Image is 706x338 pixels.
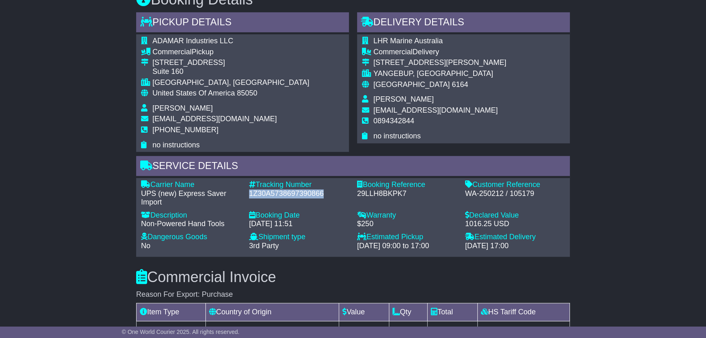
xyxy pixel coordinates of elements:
div: 29LLH8BKPK7 [357,189,457,198]
span: No [141,242,150,250]
div: Delivery Details [357,12,570,34]
span: ADAMAR Industries LLC [152,37,233,45]
span: [PERSON_NAME] [152,104,213,112]
td: Qty [389,303,427,321]
div: Booking Reference [357,180,457,189]
span: 85050 [237,89,257,97]
td: Value [339,303,389,321]
div: UPS (new) Express Saver Import [141,189,241,207]
div: [STREET_ADDRESS][PERSON_NAME] [373,58,506,67]
span: Commercial [373,48,413,56]
div: Suite 160 [152,67,309,76]
span: [EMAIL_ADDRESS][DOMAIN_NAME] [152,115,277,123]
div: Tracking Number [249,180,349,189]
div: 1Z30A5738697390866 [249,189,349,198]
span: [PERSON_NAME] [373,95,434,103]
span: 6164 [452,80,468,89]
div: Delivery [373,48,506,57]
div: Declared Value [465,211,565,220]
span: [GEOGRAPHIC_DATA] [373,80,450,89]
div: [STREET_ADDRESS] [152,58,309,67]
div: Estimated Delivery [465,233,565,242]
div: [DATE] 17:00 [465,242,565,251]
div: Estimated Pickup [357,233,457,242]
div: Description [141,211,241,220]
span: © One World Courier 2025. All rights reserved. [122,329,240,335]
td: Total [428,303,478,321]
div: WA-250212 / 105179 [465,189,565,198]
div: Service Details [136,156,570,178]
td: Country of Origin [205,303,339,321]
span: Commercial [152,48,192,56]
span: [EMAIL_ADDRESS][DOMAIN_NAME] [373,106,498,114]
span: no instructions [152,141,200,149]
span: no instructions [373,132,421,140]
div: YANGEBUP, [GEOGRAPHIC_DATA] [373,69,506,78]
span: United States Of America [152,89,235,97]
div: Customer Reference [465,180,565,189]
div: Pickup Details [136,12,349,34]
div: Carrier Name [141,180,241,189]
td: HS Tariff Code [477,303,569,321]
div: Non-Powered Hand Tools [141,220,241,229]
div: Booking Date [249,211,349,220]
div: Pickup [152,48,309,57]
div: $250 [357,220,457,229]
div: [GEOGRAPHIC_DATA], [GEOGRAPHIC_DATA] [152,78,309,87]
span: [PHONE_NUMBER] [152,126,218,134]
div: [DATE] 09:00 to 17:00 [357,242,457,251]
span: 0894342844 [373,117,414,125]
td: Item Type [137,303,206,321]
div: Dangerous Goods [141,233,241,242]
div: Shipment type [249,233,349,242]
span: LHR Marine Australia [373,37,443,45]
span: 3rd Party [249,242,279,250]
h3: Commercial Invoice [136,269,570,285]
div: 1016.25 USD [465,220,565,229]
div: Reason For Export: Purchase [136,290,570,299]
div: Warranty [357,211,457,220]
div: [DATE] 11:51 [249,220,349,229]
